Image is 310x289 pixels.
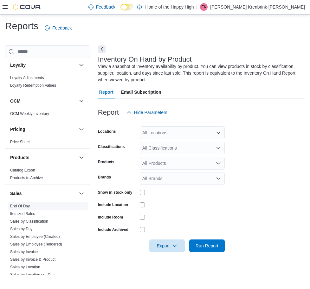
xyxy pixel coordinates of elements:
[10,62,76,68] button: Loyalty
[10,126,76,132] button: Pricing
[216,130,221,135] button: Open list of options
[200,3,208,11] div: Emma Krenbrink-Elliott
[216,145,221,151] button: Open list of options
[216,161,221,166] button: Open list of options
[124,106,170,119] button: Hide Parameters
[197,3,198,11] p: |
[5,110,90,120] div: OCM
[10,265,40,269] a: Sales by Location
[10,257,55,262] span: Sales by Invoice & Product
[10,83,56,88] a: Loyalty Redemption Values
[78,125,85,133] button: Pricing
[10,219,48,224] span: Sales by Classification
[5,20,38,32] h1: Reports
[10,250,38,254] a: Sales by Invoice
[5,74,90,92] div: Loyalty
[78,61,85,69] button: Loyalty
[201,3,206,11] span: EK
[189,239,225,252] button: Run Report
[98,56,192,63] h3: Inventory On Hand by Product
[10,219,48,224] a: Sales by Classification
[196,243,218,249] span: Run Report
[10,190,22,197] h3: Sales
[13,4,41,10] img: Cova
[78,154,85,161] button: Products
[98,144,125,149] label: Classifications
[98,175,111,180] label: Brands
[216,176,221,181] button: Open list of options
[10,98,76,104] button: OCM
[10,257,55,262] a: Sales by Invoice & Product
[10,265,40,270] span: Sales by Location
[42,22,74,34] a: Feedback
[98,215,123,220] label: Include Room
[10,204,30,209] span: End Of Day
[10,168,35,172] a: Catalog Export
[98,63,302,83] div: View a snapshot of inventory availability by product. You can view products in stock by classific...
[10,154,76,161] button: Products
[10,76,44,80] a: Loyalty Adjustments
[98,202,128,207] label: Include Location
[10,140,30,144] a: Price Sheet
[10,242,62,247] span: Sales by Employee (Tendered)
[10,242,62,246] a: Sales by Employee (Tendered)
[5,138,90,148] div: Pricing
[210,3,305,11] p: [PERSON_NAME] Krenbrink-[PERSON_NAME]
[98,129,116,134] label: Locations
[96,4,115,10] span: Feedback
[149,239,185,252] button: Export
[98,227,128,232] label: Include Archived
[10,204,30,208] a: End Of Day
[98,159,114,165] label: Products
[153,239,181,252] span: Export
[10,234,60,239] a: Sales by Employee (Created)
[10,176,43,180] a: Products to Archive
[86,1,118,13] a: Feedback
[10,227,33,231] a: Sales by Day
[52,25,72,31] span: Feedback
[10,139,30,144] span: Price Sheet
[10,168,35,173] span: Catalog Export
[10,190,76,197] button: Sales
[10,111,49,116] a: OCM Weekly Inventory
[145,3,194,11] p: Home of the Happy High
[10,154,29,161] h3: Products
[98,45,106,53] button: Next
[121,86,161,98] span: Email Subscription
[5,166,90,184] div: Products
[78,190,85,197] button: Sales
[99,86,113,98] span: Report
[134,109,167,116] span: Hide Parameters
[10,272,55,277] a: Sales by Location per Day
[10,126,25,132] h3: Pricing
[10,98,21,104] h3: OCM
[78,97,85,105] button: OCM
[10,62,26,68] h3: Loyalty
[98,109,119,116] h3: Report
[98,190,132,195] label: Show in stock only
[10,212,35,216] a: Itemized Sales
[120,4,134,10] input: Dark Mode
